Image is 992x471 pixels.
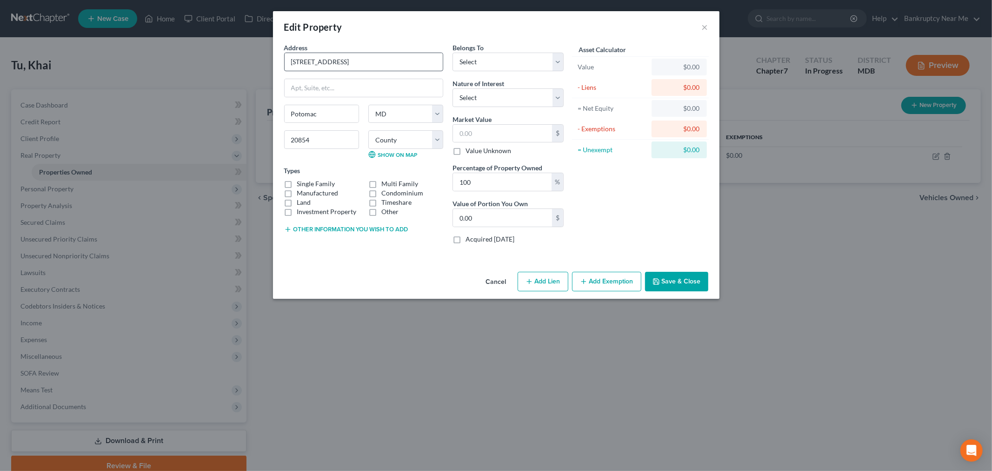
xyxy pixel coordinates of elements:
div: $0.00 [659,145,699,155]
label: Asset Calculator [579,45,626,54]
label: Condominium [381,188,423,198]
button: Add Exemption [572,272,641,291]
button: Add Lien [518,272,568,291]
div: Open Intercom Messenger [960,439,983,462]
span: Address [284,44,308,52]
div: - Liens [578,83,648,92]
div: $ [552,125,563,142]
button: Other information you wish to add [284,226,408,233]
label: Multi Family [381,179,418,188]
div: $0.00 [659,104,699,113]
span: Belongs To [453,44,484,52]
div: Value [578,62,648,72]
label: Other [381,207,399,216]
button: × [702,21,708,33]
input: 0.00 [453,173,552,191]
button: Cancel [479,273,514,291]
input: Enter zip... [284,130,359,149]
label: Investment Property [297,207,357,216]
div: $0.00 [659,124,699,134]
label: Acquired [DATE] [466,235,514,244]
div: $0.00 [659,62,699,72]
input: Enter city... [285,105,359,123]
div: $ [552,209,563,227]
label: Value of Portion You Own [453,199,528,209]
input: Enter address... [285,53,443,71]
input: 0.00 [453,125,552,142]
div: $0.00 [659,83,699,92]
input: 0.00 [453,209,552,227]
label: Value Unknown [466,146,511,155]
label: Land [297,198,311,207]
button: Save & Close [645,272,708,291]
label: Timeshare [381,198,412,207]
div: Edit Property [284,20,342,34]
input: Apt, Suite, etc... [285,79,443,97]
a: Show on Map [368,151,417,158]
div: - Exemptions [578,124,648,134]
label: Single Family [297,179,335,188]
div: = Unexempt [578,145,648,155]
label: Percentage of Property Owned [453,163,542,173]
label: Market Value [453,114,492,124]
label: Types [284,166,300,175]
label: Manufactured [297,188,339,198]
div: % [552,173,563,191]
label: Nature of Interest [453,79,504,88]
div: = Net Equity [578,104,648,113]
